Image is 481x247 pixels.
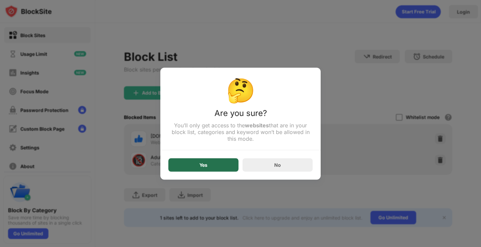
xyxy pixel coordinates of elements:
[168,108,313,122] div: Are you sure?
[199,162,207,167] div: Yes
[168,76,313,104] div: 🤔
[168,122,313,142] div: You’ll only get access to the that are in your block list, categories and keyword won’t be allowe...
[245,122,269,128] strong: websites
[274,162,281,168] div: No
